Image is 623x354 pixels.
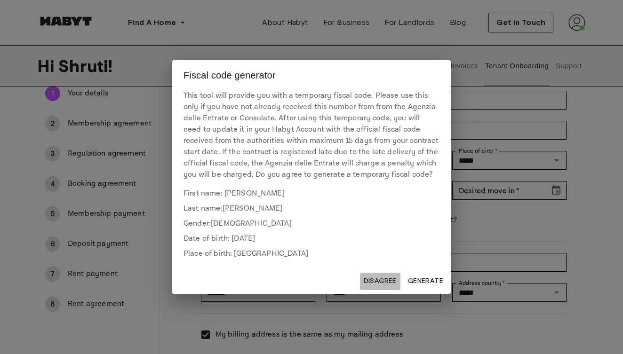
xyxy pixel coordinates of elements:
p: This tool will provide you with a temporary fiscal code. Please use this only if you have not alr... [184,90,439,260]
button: Disagree [360,273,400,290]
button: Generate [404,273,447,290]
h2: Fiscal code generator [172,60,451,90]
p: Place of birth : [GEOGRAPHIC_DATA] [184,248,439,260]
p: Gender : [DEMOGRAPHIC_DATA] [184,218,439,229]
p: Last name : [PERSON_NAME] [184,203,439,214]
p: Date of birth : [DATE] [184,233,439,244]
p: First name : [PERSON_NAME] [184,188,439,199]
